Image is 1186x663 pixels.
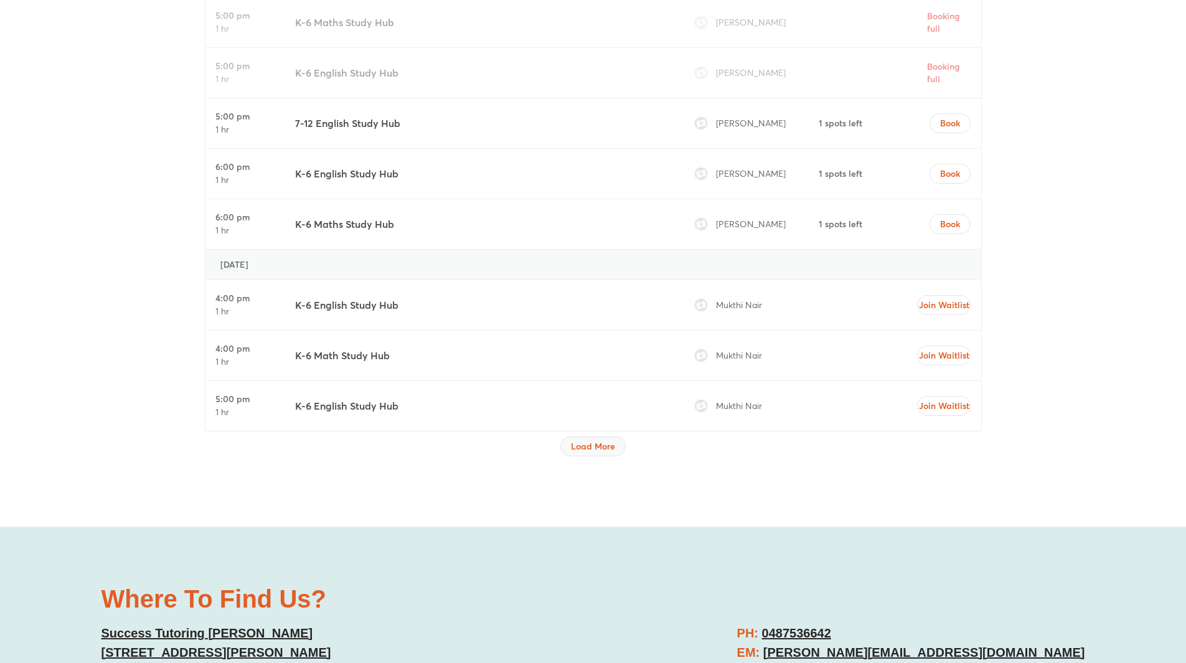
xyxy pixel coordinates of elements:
[979,522,1186,663] iframe: Chat Widget
[737,646,760,659] span: EM:
[101,586,581,611] h2: Where To Find Us?
[763,646,1085,659] a: [PERSON_NAME][EMAIL_ADDRESS][DOMAIN_NAME]
[762,626,831,640] a: 0487536642
[737,626,758,640] span: PH:
[101,626,331,659] a: Success Tutoring [PERSON_NAME][STREET_ADDRESS][PERSON_NAME]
